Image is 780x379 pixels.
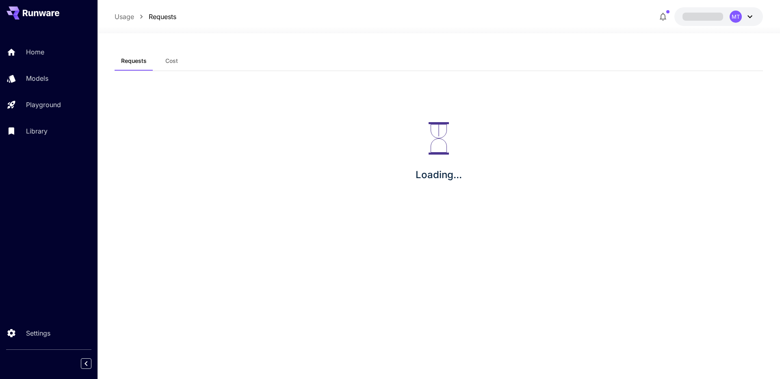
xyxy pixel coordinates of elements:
[674,7,763,26] button: MT
[26,126,48,136] p: Library
[81,358,91,369] button: Collapse sidebar
[26,328,50,338] p: Settings
[149,12,176,22] a: Requests
[115,12,134,22] a: Usage
[730,11,742,23] div: MT
[26,73,48,83] p: Models
[115,12,176,22] nav: breadcrumb
[416,168,462,182] p: Loading...
[121,57,147,65] span: Requests
[26,100,61,110] p: Playground
[165,57,178,65] span: Cost
[26,47,44,57] p: Home
[87,356,97,371] div: Collapse sidebar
